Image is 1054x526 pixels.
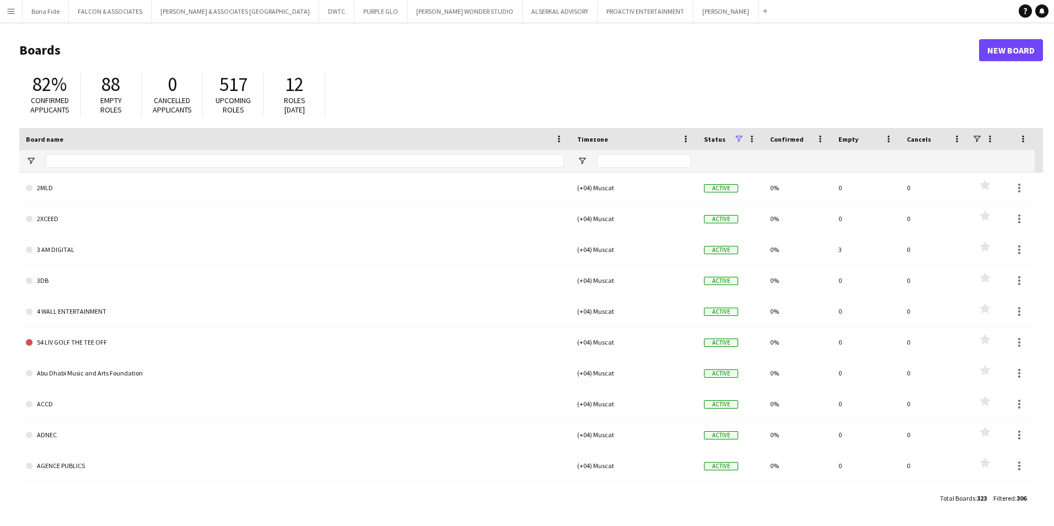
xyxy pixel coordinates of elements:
[900,420,969,450] div: 0
[704,277,738,285] span: Active
[571,327,697,357] div: (+04) Muscat
[940,494,975,502] span: Total Boards
[900,327,969,357] div: 0
[993,487,1026,509] div: :
[704,246,738,254] span: Active
[571,450,697,481] div: (+04) Muscat
[219,72,248,96] span: 517
[832,420,900,450] div: 0
[216,95,251,115] span: Upcoming roles
[354,1,407,22] button: PURPLE GLO
[900,450,969,481] div: 0
[763,358,832,388] div: 0%
[100,95,122,115] span: Empty roles
[763,173,832,203] div: 0%
[69,1,152,22] button: FALCON & ASSOCIATES
[704,308,738,316] span: Active
[979,39,1043,61] a: New Board
[26,173,564,203] a: 2MLD
[46,154,564,168] input: Board name Filter Input
[763,234,832,265] div: 0%
[832,173,900,203] div: 0
[571,203,697,234] div: (+04) Muscat
[704,462,738,470] span: Active
[832,481,900,512] div: 0
[832,234,900,265] div: 3
[152,1,319,22] button: [PERSON_NAME] & ASSOCIATES [GEOGRAPHIC_DATA]
[763,265,832,296] div: 0%
[900,173,969,203] div: 0
[1017,494,1026,502] span: 306
[704,431,738,439] span: Active
[704,215,738,223] span: Active
[168,72,177,96] span: 0
[900,203,969,234] div: 0
[832,389,900,419] div: 0
[26,156,36,166] button: Open Filter Menu
[940,487,987,509] div: :
[26,358,564,389] a: Abu Dhabi Music and Arts Foundation
[832,358,900,388] div: 0
[900,481,969,512] div: 0
[832,450,900,481] div: 0
[704,135,725,143] span: Status
[832,265,900,296] div: 0
[26,265,564,296] a: 3DB
[900,296,969,326] div: 0
[26,296,564,327] a: 4 WALL ENTERTAINMENT
[577,135,608,143] span: Timezone
[26,450,564,481] a: AGENCE PUBLICS
[832,327,900,357] div: 0
[763,203,832,234] div: 0%
[19,42,979,58] h1: Boards
[704,400,738,409] span: Active
[832,296,900,326] div: 0
[285,72,304,96] span: 12
[407,1,523,22] button: [PERSON_NAME] WONDER STUDIO
[319,1,354,22] button: DWTC
[763,450,832,481] div: 0%
[704,184,738,192] span: Active
[763,296,832,326] div: 0%
[763,389,832,419] div: 0%
[597,154,691,168] input: Timezone Filter Input
[30,95,69,115] span: Confirmed applicants
[993,494,1015,502] span: Filtered
[523,1,598,22] button: ALSERKAL ADVISORY
[571,389,697,419] div: (+04) Muscat
[571,481,697,512] div: (+04) Muscat
[26,481,564,512] a: [PERSON_NAME] COLLECTIVE
[284,95,305,115] span: Roles [DATE]
[571,173,697,203] div: (+04) Muscat
[571,358,697,388] div: (+04) Muscat
[704,369,738,378] span: Active
[900,358,969,388] div: 0
[26,389,564,420] a: ACCD
[26,234,564,265] a: 3 AM DIGITAL
[26,203,564,234] a: 2XCEED
[571,420,697,450] div: (+04) Muscat
[907,135,931,143] span: Cancels
[763,481,832,512] div: 0%
[900,234,969,265] div: 0
[838,135,858,143] span: Empty
[26,327,564,358] a: 54 LIV GOLF THE TEE OFF
[900,265,969,296] div: 0
[153,95,192,115] span: Cancelled applicants
[770,135,804,143] span: Confirmed
[33,72,67,96] span: 82%
[977,494,987,502] span: 323
[832,203,900,234] div: 0
[571,265,697,296] div: (+04) Muscat
[704,339,738,347] span: Active
[571,234,697,265] div: (+04) Muscat
[26,135,63,143] span: Board name
[900,389,969,419] div: 0
[23,1,69,22] button: Bona Fide
[763,327,832,357] div: 0%
[598,1,693,22] button: PROACTIV ENTERTAINMENT
[26,420,564,450] a: ADNEC
[763,420,832,450] div: 0%
[571,296,697,326] div: (+04) Muscat
[693,1,759,22] button: [PERSON_NAME]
